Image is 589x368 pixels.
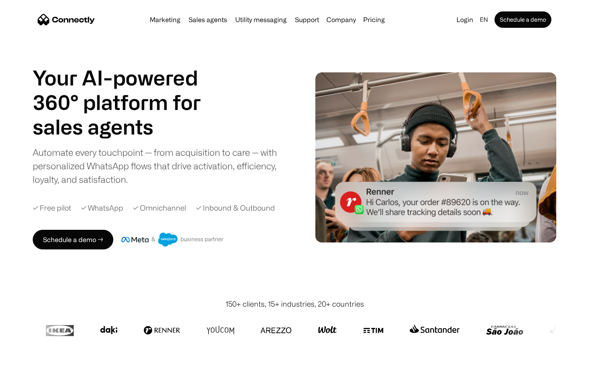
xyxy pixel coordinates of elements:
[495,11,551,28] a: Schedule a demo
[33,114,221,139] h1: sales agents
[33,146,290,186] div: Automate every touchpoint — from acquisition to care — with personalized WhatsApp flows that driv...
[292,16,322,23] a: Support
[33,65,221,114] h1: Your AI-powered 360° platform for
[453,14,477,25] a: Login
[326,14,356,25] div: Company
[146,16,184,23] a: Marketing
[133,202,186,213] div: ✓ Omnichannel
[232,16,290,23] a: Utility messaging
[16,354,49,365] ul: Language list
[8,353,49,365] aside: Language selected: English
[360,16,388,23] a: Pricing
[33,230,113,249] a: Schedule a demo →
[185,16,230,23] a: Sales agents
[81,202,123,213] div: ✓ WhatsApp
[33,202,71,213] div: ✓ Free pilot
[196,202,275,213] div: ✓ Inbound & Outbound
[225,298,364,310] div: 150+ clients, 15+ industries, 20+ countries
[480,14,488,25] div: en
[121,233,224,247] img: Meta and Salesforce business partner badge.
